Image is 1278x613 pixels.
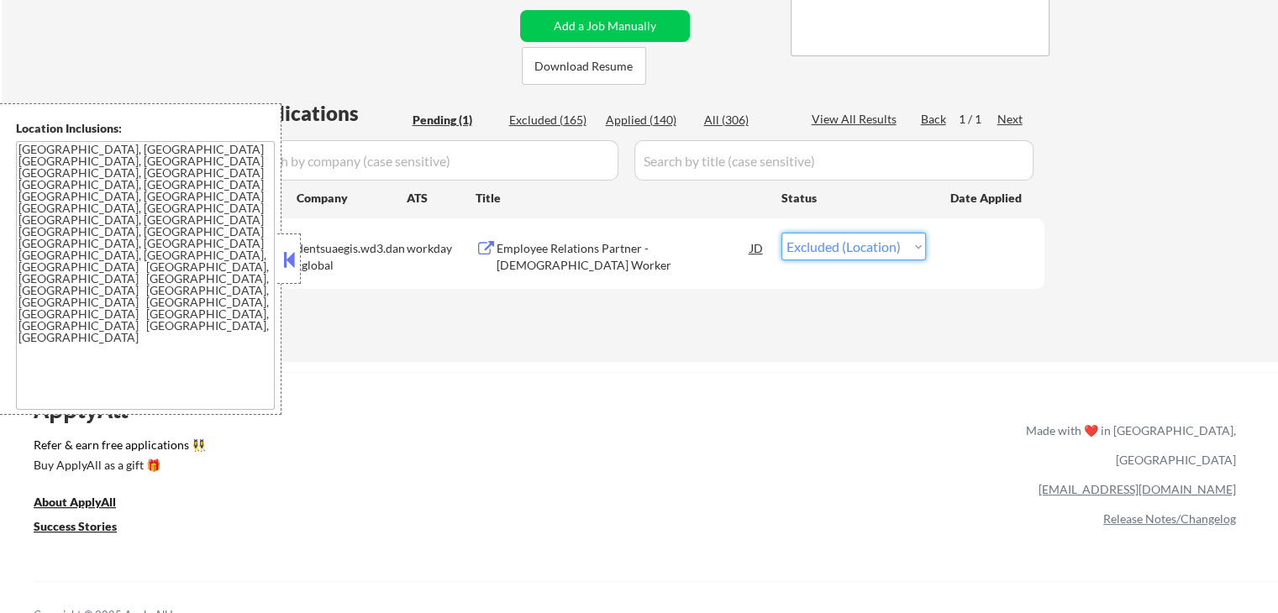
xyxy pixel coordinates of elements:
div: Location Inclusions: [16,120,275,137]
div: View All Results [812,111,902,128]
div: ApplyAll [34,396,147,424]
div: dentsuaegis.wd3.dan_global [297,240,407,273]
div: Back [921,111,948,128]
input: Search by title (case sensitive) [634,140,1033,181]
div: Applied (140) [606,112,690,128]
u: Success Stories [34,519,117,533]
div: ATS [407,190,476,207]
a: Refer & earn free applications 👯‍♀️ [34,439,675,457]
div: Company [297,190,407,207]
a: About ApplyAll [34,494,139,515]
div: Buy ApplyAll as a gift 🎁 [34,459,202,471]
div: 1 / 1 [959,111,997,128]
div: Applications [240,103,407,123]
a: Buy ApplyAll as a gift 🎁 [34,457,202,478]
a: Release Notes/Changelog [1103,511,1236,526]
div: Pending (1) [413,112,497,128]
input: Search by company (case sensitive) [240,140,618,181]
div: Status [781,182,926,212]
div: Date Applied [950,190,1024,207]
u: About ApplyAll [34,495,116,509]
a: [EMAIL_ADDRESS][DOMAIN_NAME] [1039,482,1236,496]
div: Made with ❤️ in [GEOGRAPHIC_DATA], [GEOGRAPHIC_DATA] [1019,416,1236,474]
button: Download Resume [522,47,646,85]
div: Next [997,111,1024,128]
div: All (306) [704,112,788,128]
div: Title [476,190,765,207]
div: JD [749,233,765,263]
a: Success Stories [34,518,139,539]
div: Employee Relations Partner - [DEMOGRAPHIC_DATA] Worker [497,240,750,273]
div: Excluded (165) [509,112,593,128]
div: workday [407,240,476,257]
button: Add a Job Manually [520,10,690,42]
